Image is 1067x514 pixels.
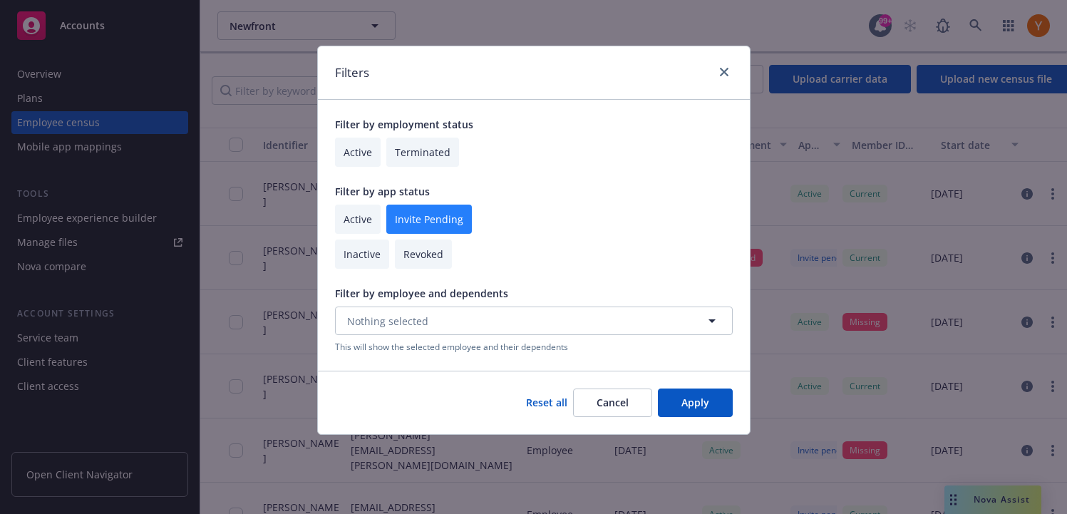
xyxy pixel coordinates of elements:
[716,63,733,81] a: close
[335,286,733,301] p: Filter by employee and dependents
[335,63,369,82] h1: Filters
[526,395,567,410] a: Reset all
[335,307,733,335] button: Nothing selected
[335,117,733,132] p: Filter by employment status
[347,314,428,329] span: Nothing selected
[335,341,733,353] p: This will show the selected employee and their dependents
[335,184,733,199] p: Filter by app status
[573,389,652,417] button: Cancel
[658,389,733,417] button: Apply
